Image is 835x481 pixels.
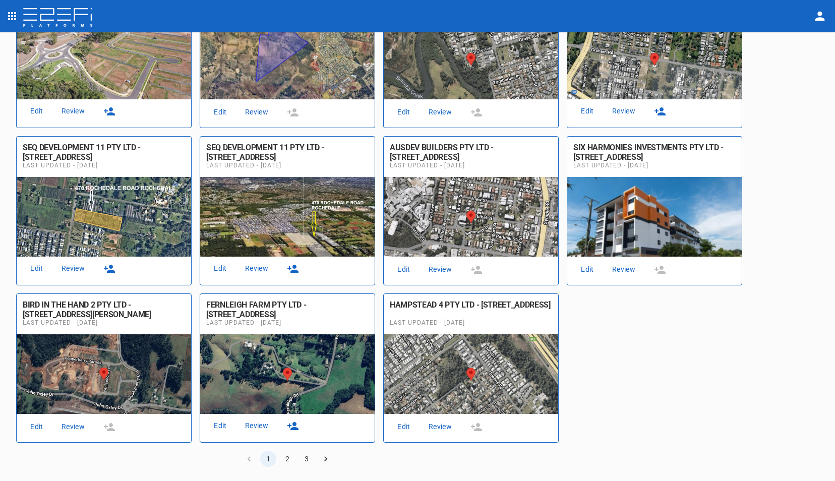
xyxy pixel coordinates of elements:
div: FERNLEIGH FARM PTY LTD - [STREET_ADDRESS] [206,300,369,319]
img: Proposal Image [384,177,558,257]
h6: AUSDEV BUILDERS PTY LTD - 23 Sammells Dr, Chermside [390,143,552,162]
button: page 1 [260,451,276,467]
div: AUSDEV BUILDERS PTY LTD - [STREET_ADDRESS] [390,143,552,162]
span: Last Updated - [DATE] [206,319,369,326]
span: Last Updated - [DATE] [23,319,185,326]
h6: SIX HARMONIES INVESTMENTS PTY LTD - 3 Grout Street, MacGregor [573,143,736,162]
h6: HAMPSTEAD 4 PTY LTD - 15 Aramis Pl, Nudgee [390,300,552,319]
a: Review [241,262,273,275]
a: Edit [204,105,236,119]
div: SIX HARMONIES INVESTMENTS PTY LTD - [STREET_ADDRESS] [573,143,736,162]
a: Review [608,104,640,118]
h6: SEQ DEVELOPMENT 11 PTY LTD - 470 Rochedale Rd, Rochedale [23,143,185,162]
img: Proposal Image [17,177,191,257]
a: Edit [21,104,53,118]
span: Last Updated - [DATE] [573,162,736,169]
div: HAMPSTEAD 4 PTY LTD - [STREET_ADDRESS] [390,300,552,310]
a: Edit [204,419,236,433]
div: SEQ DEVELOPMENT 11 PTY LTD - [STREET_ADDRESS] [206,143,369,162]
button: Go to page 3 [299,451,315,467]
span: Last Updated - [DATE] [390,162,552,169]
img: Proposal Image [17,20,191,99]
div: BIRD IN THE HAND 2 PTY LTD - [STREET_ADDRESS][PERSON_NAME] [23,300,185,319]
h6: BIRD IN THE HAND 2 PTY LTD - 344 John Oxley Dr, Thrumster [23,300,185,319]
img: Proposal Image [567,177,742,257]
a: Review [57,262,89,275]
div: SEQ DEVELOPMENT 11 PTY LTD - [STREET_ADDRESS] [23,143,185,162]
img: Proposal Image [384,334,558,414]
span: Last Updated - [DATE] [390,319,552,326]
a: Review [608,263,640,276]
img: Proposal Image [567,20,742,99]
h6: FERNLEIGH FARM PTY LTD - 663 Fernleigh Rd, Brooklet [206,300,369,319]
a: Edit [21,420,53,434]
a: Edit [388,263,420,276]
a: Edit [21,262,53,275]
a: Review [57,104,89,118]
a: Review [424,105,456,119]
img: Proposal Image [384,20,558,99]
span: Last Updated - [DATE] [206,162,369,169]
a: Edit [388,105,420,119]
button: Go to page 2 [279,451,295,467]
img: Proposal Image [200,177,375,257]
a: Edit [388,420,420,434]
a: Edit [571,104,604,118]
a: Edit [571,263,604,276]
a: Review [424,263,456,276]
span: Last Updated - [DATE] [23,162,185,169]
a: Review [241,419,273,433]
a: Review [424,420,456,434]
button: Go to next page [318,451,334,467]
nav: pagination navigation [240,451,335,467]
h6: SEQ DEVELOPMENT 11 PTY LTD - 470 Rochedale Rd, Rochedale [206,143,369,162]
img: Proposal Image [17,334,191,414]
a: Edit [204,262,236,275]
a: Review [241,105,273,119]
img: Proposal Image [200,334,375,414]
a: Review [57,420,89,434]
img: Proposal Image [200,20,375,99]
